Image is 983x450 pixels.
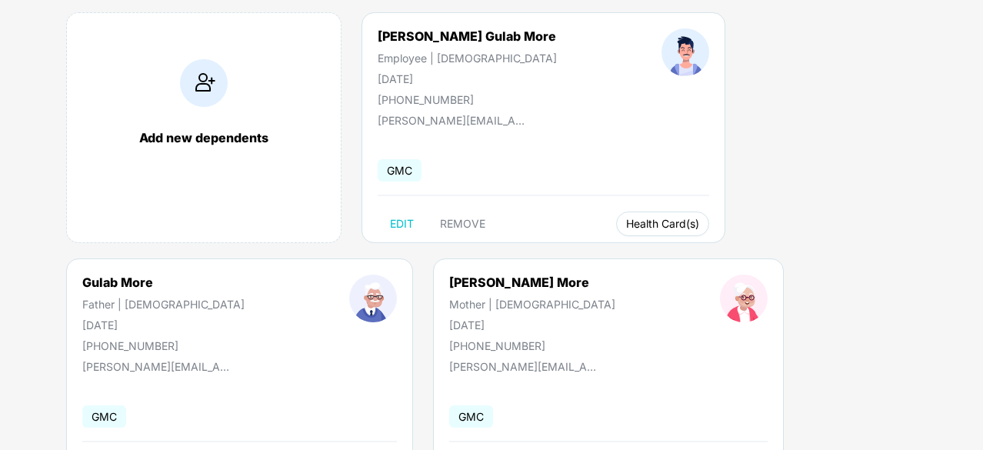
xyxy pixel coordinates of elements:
[440,218,485,230] span: REMOVE
[82,275,245,290] div: Gulab More
[82,339,245,352] div: [PHONE_NUMBER]
[378,93,557,106] div: [PHONE_NUMBER]
[661,28,709,76] img: profileImage
[82,405,126,428] span: GMC
[378,212,426,236] button: EDIT
[449,318,615,332] div: [DATE]
[616,212,709,236] button: Health Card(s)
[378,114,531,127] div: [PERSON_NAME][EMAIL_ADDRESS][DOMAIN_NAME]
[378,159,422,182] span: GMC
[449,339,615,352] div: [PHONE_NUMBER]
[449,275,615,290] div: [PERSON_NAME] More
[449,405,493,428] span: GMC
[449,360,603,373] div: [PERSON_NAME][EMAIL_ADDRESS][DOMAIN_NAME]
[180,59,228,107] img: addIcon
[82,360,236,373] div: [PERSON_NAME][EMAIL_ADDRESS][DOMAIN_NAME]
[82,318,245,332] div: [DATE]
[720,275,768,322] img: profileImage
[390,218,414,230] span: EDIT
[82,130,325,145] div: Add new dependents
[428,212,498,236] button: REMOVE
[378,52,557,65] div: Employee | [DEMOGRAPHIC_DATA]
[378,72,557,85] div: [DATE]
[626,220,699,228] span: Health Card(s)
[449,298,615,311] div: Mother | [DEMOGRAPHIC_DATA]
[378,28,557,44] div: [PERSON_NAME] Gulab More
[82,298,245,311] div: Father | [DEMOGRAPHIC_DATA]
[349,275,397,322] img: profileImage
